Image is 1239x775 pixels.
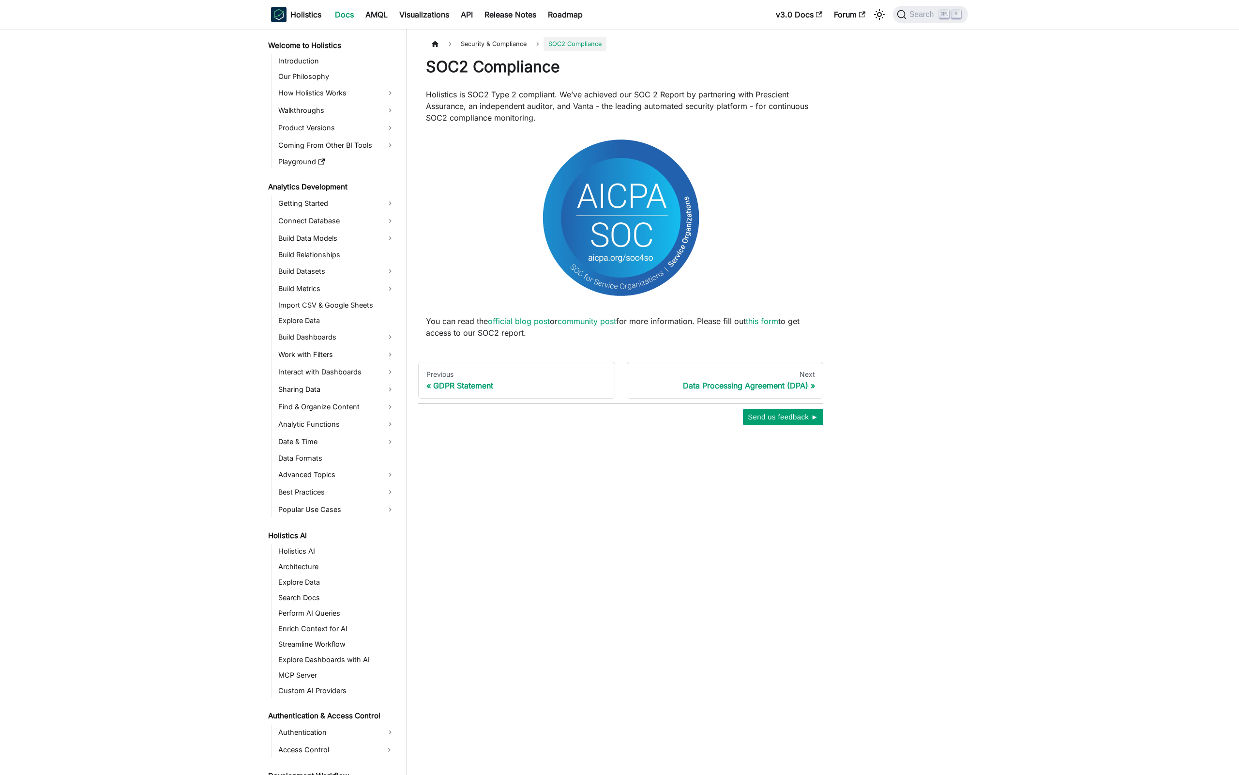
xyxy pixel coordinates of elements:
a: Data Formats [275,451,398,465]
button: Search (Ctrl+K) [893,6,968,23]
a: Authentication & Access Control [265,709,398,723]
div: GDPR Statement [426,381,607,390]
a: Import CSV & Google Sheets [275,298,398,312]
a: Access Control [275,742,380,758]
a: Docs [329,7,360,22]
a: Sharing Data [275,382,398,397]
button: Send us feedback ► [743,409,823,425]
p: Holistics is SOC2 Type 2 compliant. We’ve achieved our SOC 2 Report by partnering with Prescient ... [426,89,816,124]
a: Popular Use Cases [275,502,398,517]
a: Build Dashboards [275,329,398,345]
a: API [455,7,479,22]
a: Perform AI Queries [275,606,398,620]
a: Build Data Models [275,231,398,246]
a: Analytic Functions [275,417,398,432]
h1: SOC2 Compliance [426,57,816,77]
a: Build Relationships [275,248,398,262]
a: Authentication [275,725,398,740]
a: Advanced Topics [275,467,398,482]
a: Analytics Development [265,180,398,194]
div: Previous [426,370,607,379]
a: Coming From Other BI Tools [275,138,398,153]
a: NextData Processing Agreement (DPA) [627,362,824,399]
nav: Docs sidebar [261,29,407,775]
a: Interact with Dashboards [275,364,398,380]
p: You can read the or for more information. Please fill out to get access to our SOC2 report. [426,315,816,339]
span: Search [907,10,940,19]
a: Best Practices [275,484,398,500]
a: Streamline Workflow [275,637,398,651]
a: Getting Started [275,196,398,211]
img: Holistics [271,7,287,22]
a: How Holistics Works [275,85,398,101]
a: Forum [828,7,871,22]
a: Architecture [275,560,398,573]
a: community post [558,316,616,326]
a: Home page [426,37,444,51]
div: Next [635,370,816,379]
a: Build Metrics [275,281,398,296]
span: Security & Compliance [456,37,531,51]
a: Roadmap [542,7,589,22]
a: official blog post [488,316,550,326]
a: Holistics AI [265,529,398,542]
button: Expand sidebar category 'Access Control' [380,742,398,758]
a: Playground [275,155,398,169]
a: Our Philosophy [275,70,398,83]
nav: Docs pages [418,362,823,399]
a: Release Notes [479,7,542,22]
a: Date & Time [275,434,398,449]
a: this form [746,316,778,326]
a: Custom AI Providers [275,684,398,697]
a: HolisticsHolistics [271,7,321,22]
a: AMQL [360,7,393,22]
a: Connect Database [275,213,398,229]
button: Switch between dark and light mode (currently light mode) [872,7,887,22]
a: Find & Organize Content [275,399,398,415]
a: v3.0 Docs [770,7,828,22]
a: Enrich Context for AI [275,622,398,635]
a: Visualizations [393,7,455,22]
a: Holistics AI [275,544,398,558]
a: Product Versions [275,120,398,136]
div: Data Processing Agreement (DPA) [635,381,816,390]
span: SOC2 Compliance [544,37,606,51]
a: Search Docs [275,591,398,604]
nav: Breadcrumbs [426,37,816,51]
a: Explore Data [275,575,398,589]
kbd: K [952,10,961,18]
a: Explore Dashboards with AI [275,653,398,666]
a: MCP Server [275,668,398,682]
a: PreviousGDPR Statement [418,362,615,399]
a: Walkthroughs [275,103,398,118]
a: Work with Filters [275,347,398,362]
a: Introduction [275,54,398,68]
a: Welcome to Holistics [265,39,398,52]
b: Holistics [290,9,321,20]
a: Build Datasets [275,263,398,279]
span: Send us feedback ► [748,411,818,423]
a: Explore Data [275,314,398,327]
